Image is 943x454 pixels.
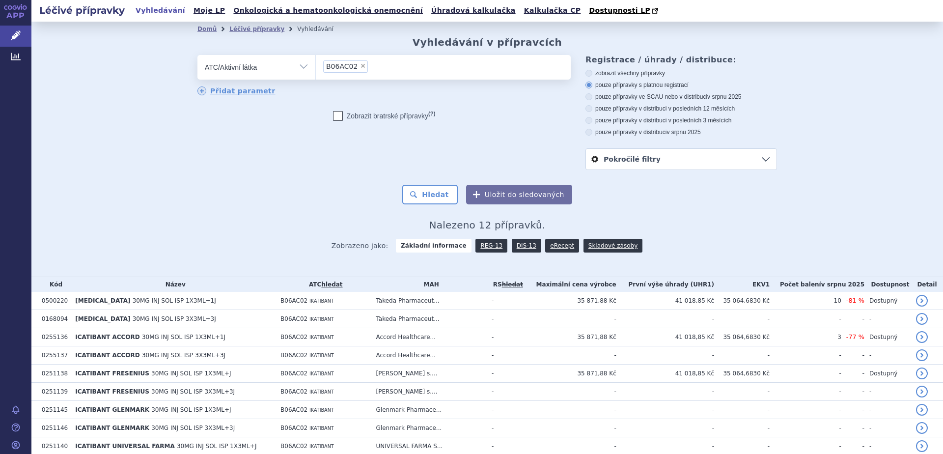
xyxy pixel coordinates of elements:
[396,239,471,253] strong: Základní informace
[714,346,770,365] td: -
[512,239,541,253] a: DIS-13
[309,426,334,431] span: IKATIBANT
[75,388,149,395] span: ICATIBANT FRESENIUS
[841,310,864,328] td: -
[841,383,864,401] td: -
[770,419,841,437] td: -
[487,365,525,383] td: -
[371,328,487,346] td: Accord Healthcare...
[841,419,864,437] td: -
[297,22,346,36] li: Vyhledávání
[864,292,911,310] td: Dostupný
[487,346,525,365] td: -
[616,292,714,310] td: 41 018,85 Kč
[37,365,71,383] td: 0251138
[770,328,841,346] td: 3
[371,401,487,419] td: Glenmark Pharmace...
[525,365,616,383] td: 35 871,88 Kč
[846,333,864,340] span: -77 %
[142,352,225,359] span: 30MG INJ SOL ISP 3X3ML+3J
[429,219,546,231] span: Nalezeno 12 přípravků.
[229,26,284,32] a: Léčivé přípravky
[616,346,714,365] td: -
[714,328,770,346] td: 35 064,6830 Kč
[75,315,130,322] span: [MEDICAL_DATA]
[585,93,777,101] label: pouze přípravky ve SCAU nebo v distribuci
[133,297,216,304] span: 30MG INJ SOL ISP 1X3ML+1J
[280,406,307,413] span: B06AC02
[864,365,911,383] td: Dostupný
[841,401,864,419] td: -
[916,386,928,397] a: detail
[75,443,174,450] span: ICATIBANT UNIVERSAL FARMA
[230,4,426,17] a: Onkologická a hematoonkologická onemocnění
[714,310,770,328] td: -
[525,277,616,292] th: Maximální cena výrobce
[75,297,130,304] span: [MEDICAL_DATA]
[589,6,650,14] span: Dostupnosti LP
[75,334,139,340] span: ICATIBANT ACCORD
[280,443,307,450] span: B06AC02
[714,401,770,419] td: -
[864,419,911,437] td: -
[487,310,525,328] td: -
[616,365,714,383] td: 41 018,85 Kč
[525,383,616,401] td: -
[371,310,487,328] td: Takeda Pharmaceut...
[864,310,911,328] td: -
[916,349,928,361] a: detail
[770,310,841,328] td: -
[37,401,71,419] td: 0251145
[770,277,864,292] th: Počet balení
[525,346,616,365] td: -
[487,277,525,292] th: RS
[616,310,714,328] td: -
[714,383,770,401] td: -
[280,425,307,431] span: B06AC02
[309,298,334,304] span: IKATIBANT
[864,401,911,419] td: -
[371,419,487,437] td: Glenmark Pharmace...
[309,353,334,358] span: IKATIBANT
[428,111,435,117] abbr: (?)
[585,128,777,136] label: pouze přípravky v distribuci
[280,370,307,377] span: B06AC02
[585,55,777,64] h3: Registrace / úhrady / distribuce:
[585,105,777,113] label: pouze přípravky v distribuci v posledních 12 měsících
[177,443,257,450] span: 30MG INJ SOL ISP 1X3ML+J
[585,69,777,77] label: zobrazit všechny přípravky
[525,328,616,346] td: 35 871,88 Kč
[916,313,928,325] a: detail
[545,239,579,253] a: eRecept
[191,4,228,17] a: Moje LP
[280,388,307,395] span: B06AC02
[586,4,663,18] a: Dostupnosti LP
[371,292,487,310] td: Takeda Pharmaceut...
[276,277,371,292] th: ATC
[916,422,928,434] a: detail
[487,419,525,437] td: -
[525,310,616,328] td: -
[911,277,943,292] th: Detail
[714,292,770,310] td: 35 064,6830 Kč
[770,346,841,365] td: -
[31,3,133,17] h2: Léčivé přípravky
[332,239,388,253] span: Zobrazeno jako:
[37,346,71,365] td: 0255137
[37,277,71,292] th: Kód
[326,63,358,70] span: B06AC02
[585,116,777,124] label: pouze přípravky v distribuci v posledních 3 měsících
[371,60,376,72] input: B06AC02
[309,444,334,449] span: IKATIBANT
[864,277,911,292] th: Dostupnost
[521,4,584,17] a: Kalkulačka CP
[864,346,911,365] td: -
[916,331,928,343] a: detail
[714,277,770,292] th: EKV1
[280,297,307,304] span: B06AC02
[525,401,616,419] td: -
[616,277,714,292] th: První výše úhrady (UHR1)
[502,281,523,288] del: hledat
[864,383,911,401] td: -
[487,401,525,419] td: -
